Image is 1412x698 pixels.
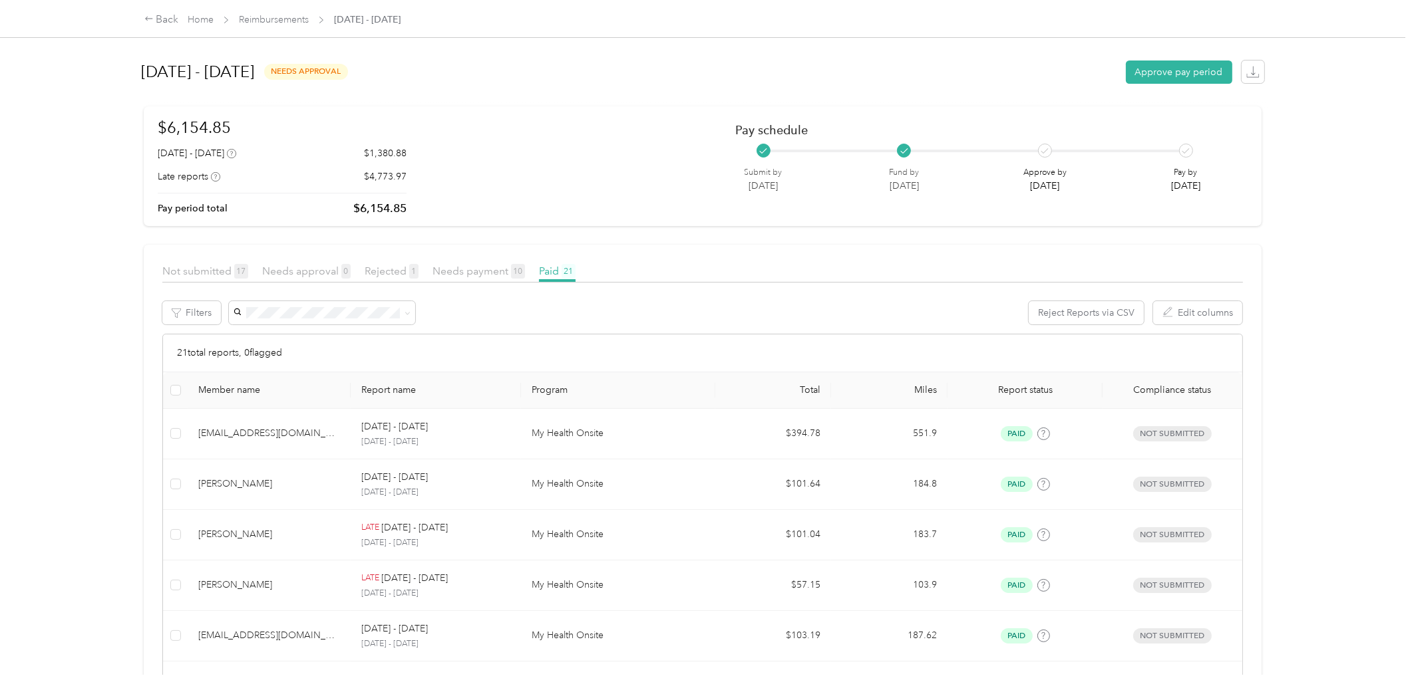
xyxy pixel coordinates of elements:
[889,179,919,193] p: [DATE]
[521,372,715,409] th: Program
[1171,167,1200,179] p: Pay by
[1337,624,1412,698] iframe: Everlance-gr Chat Button Frame
[361,419,428,434] p: [DATE] - [DATE]
[511,264,525,279] span: 10
[842,384,937,396] div: Miles
[409,264,419,279] span: 1
[1001,477,1033,492] span: paid
[158,201,228,215] p: Pay period total
[1001,426,1033,441] span: paid
[1001,578,1033,593] span: paid
[831,409,948,459] td: 551.9
[735,123,1224,137] h2: Pay schedule
[158,116,407,139] h1: $6,154.85
[234,264,248,279] span: 17
[1133,527,1212,542] span: Not submitted
[188,372,351,409] th: Member name
[532,628,704,643] p: My Health Onsite
[831,560,948,611] td: 103.9
[381,521,448,535] p: [DATE] - [DATE]
[521,611,715,661] td: My Health Onsite
[162,265,248,277] span: Not submitted
[532,578,704,592] p: My Health Onsite
[433,265,525,277] span: Needs payment
[1023,179,1067,193] p: [DATE]
[1133,477,1212,492] span: Not submitted
[198,578,340,592] div: [PERSON_NAME]
[539,265,576,277] span: Paid
[188,14,214,25] a: Home
[364,170,407,183] p: $4,773.97
[361,487,510,499] p: [DATE] - [DATE]
[726,384,821,396] div: Total
[1171,179,1200,193] p: [DATE]
[341,264,351,279] span: 0
[1153,301,1242,324] button: Edit columns
[361,522,379,534] p: LATE
[1133,578,1212,593] span: Not submitted
[521,409,715,459] td: My Health Onsite
[158,170,220,183] div: Late reports
[353,200,407,217] p: $6,154.85
[198,426,340,441] div: [EMAIL_ADDRESS][DOMAIN_NAME]
[958,384,1092,396] span: Report status
[334,13,401,27] span: [DATE] - [DATE]
[532,477,704,491] p: My Health Onsite
[1001,527,1033,542] span: paid
[361,537,510,549] p: [DATE] - [DATE]
[745,167,783,179] p: Submit by
[264,64,348,79] span: needs approval
[521,459,715,510] td: My Health Onsite
[1113,384,1232,396] span: Compliance status
[521,510,715,560] td: My Health Onsite
[198,384,340,396] div: Member name
[239,14,309,25] a: Reimbursements
[532,527,704,542] p: My Health Onsite
[1001,628,1033,643] span: paid
[1133,628,1212,643] span: Not submitted
[361,436,510,448] p: [DATE] - [DATE]
[198,628,340,643] div: [EMAIL_ADDRESS][DOMAIN_NAME]
[381,571,448,586] p: [DATE] - [DATE]
[162,301,221,324] button: Filters
[361,638,510,650] p: [DATE] - [DATE]
[831,611,948,661] td: 187.62
[364,146,407,160] p: $1,380.88
[361,622,428,636] p: [DATE] - [DATE]
[831,510,948,560] td: 183.7
[361,572,379,584] p: LATE
[365,265,419,277] span: Rejected
[144,12,179,28] div: Back
[532,426,704,441] p: My Health Onsite
[831,459,948,510] td: 184.8
[521,560,715,611] td: My Health Onsite
[715,560,832,611] td: $57.15
[198,477,340,491] div: [PERSON_NAME]
[745,179,783,193] p: [DATE]
[198,527,340,542] div: [PERSON_NAME]
[381,672,448,687] p: [DATE] - [DATE]
[1133,426,1212,441] span: Not submitted
[889,167,919,179] p: Fund by
[361,588,510,600] p: [DATE] - [DATE]
[715,409,832,459] td: $394.78
[158,146,236,160] div: [DATE] - [DATE]
[361,470,428,485] p: [DATE] - [DATE]
[1029,301,1144,324] button: Reject Reports via CSV
[351,372,521,409] th: Report name
[1126,60,1232,84] button: Approve pay period
[262,265,351,277] span: Needs approval
[715,611,832,661] td: $103.19
[142,56,255,88] h1: [DATE] - [DATE]
[715,510,832,560] td: $101.04
[163,334,1242,372] div: 21 total reports, 0 flagged
[1023,167,1067,179] p: Approve by
[562,264,576,279] span: 21
[715,459,832,510] td: $101.64
[361,673,379,685] p: LATE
